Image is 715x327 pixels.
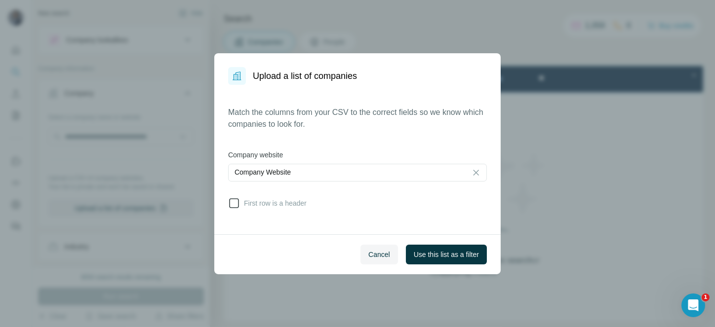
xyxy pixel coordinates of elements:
[228,150,487,160] label: Company website
[360,245,398,264] button: Cancel
[406,245,487,264] button: Use this list as a filter
[414,250,479,259] span: Use this list as a filter
[235,167,291,177] p: Company Website
[465,4,475,14] div: Close Step
[228,107,487,130] p: Match the columns from your CSV to the correct fields so we know which companies to look for.
[253,69,357,83] h1: Upload a list of companies
[702,293,710,301] span: 1
[681,293,705,317] iframe: Intercom live chat
[171,2,307,24] div: Watch our October Product update
[368,250,390,259] span: Cancel
[240,198,307,208] span: First row is a header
